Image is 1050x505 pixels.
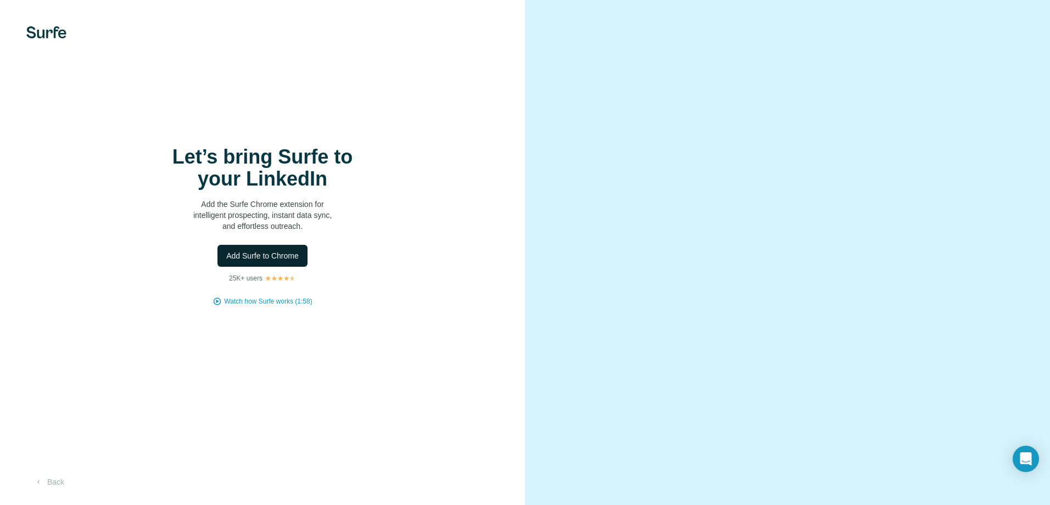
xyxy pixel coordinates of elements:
[1013,446,1039,472] div: Open Intercom Messenger
[265,275,296,282] img: Rating Stars
[226,250,299,261] span: Add Surfe to Chrome
[153,146,372,190] h1: Let’s bring Surfe to your LinkedIn
[26,472,72,492] button: Back
[224,296,312,306] button: Watch how Surfe works (1:58)
[217,245,308,267] button: Add Surfe to Chrome
[26,26,66,38] img: Surfe's logo
[153,199,372,232] p: Add the Surfe Chrome extension for intelligent prospecting, instant data sync, and effortless out...
[229,273,262,283] p: 25K+ users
